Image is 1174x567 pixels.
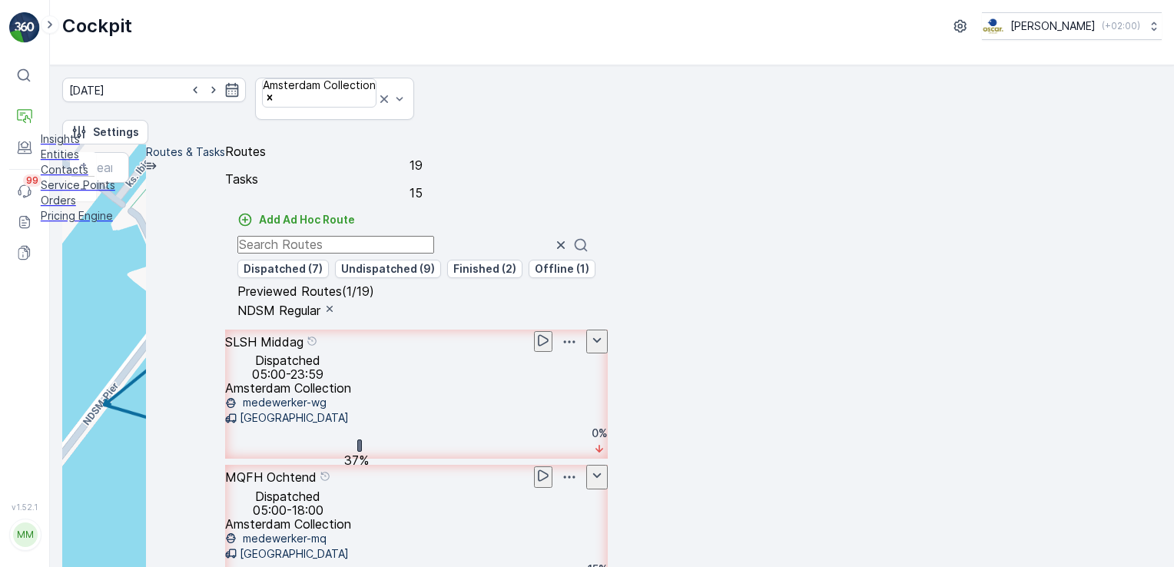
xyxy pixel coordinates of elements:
[41,177,115,193] a: Service Points
[41,131,115,147] a: Insights
[41,208,115,224] a: Pricing Engine
[447,260,522,278] button: Finished (2)
[146,144,225,160] p: Routes & Tasks
[529,260,595,278] button: Offline (1)
[255,353,320,367] p: Dispatched
[62,14,132,38] p: Cockpit
[982,12,1162,40] button: [PERSON_NAME](+02:00)
[41,193,115,208] a: Orders
[252,367,323,381] p: 05:00-23:59
[344,453,369,467] div: 37%
[535,261,589,277] p: Offline (1)
[9,515,40,555] button: MM
[341,261,435,277] p: Undispatched (9)
[237,236,434,253] input: Search Routes
[225,470,317,484] p: MQFH Ochtend
[13,522,38,547] div: MM
[982,18,1004,35] img: basis-logo_rgb2x.png
[263,79,376,91] div: Amsterdam Collection
[237,260,329,278] button: Dispatched (7)
[225,517,351,531] p: Amsterdam Collection
[237,212,355,227] a: Add Ad Hoc Route
[410,158,423,172] p: 19
[240,546,349,562] p: [GEOGRAPHIC_DATA]
[1102,20,1140,32] p: ( +02:00 )
[9,176,40,207] a: 99
[240,531,327,546] p: medewerker-mq
[410,186,423,200] p: 15
[259,212,355,227] p: Add Ad Hoc Route
[320,470,330,484] div: Help Tooltip Icon
[225,381,351,395] p: Amsterdam Collection
[240,410,349,426] p: [GEOGRAPHIC_DATA]
[225,172,608,186] p: Tasks
[26,174,38,187] p: 99
[237,303,320,318] span: NDSM Regular
[264,92,375,105] div: Remove Amsterdam Collection
[255,489,320,503] p: Dispatched
[9,502,40,512] span: v 1.52.1
[453,261,516,277] p: Finished (2)
[237,284,595,298] p: Previewed Routes ( 1 / 19 )
[225,335,303,349] p: SLSH Middag
[41,147,115,162] a: Entities
[592,426,608,441] p: 0 %
[253,503,323,517] p: 05:00-18:00
[307,335,317,349] div: Help Tooltip Icon
[9,12,40,43] img: logo
[62,120,148,144] button: Settings
[240,395,327,410] p: medewerker-wg
[41,162,115,177] a: Contacts
[62,78,246,102] input: dd/mm/yyyy
[1010,18,1096,34] p: [PERSON_NAME]
[244,261,323,277] p: Dispatched (7)
[335,260,441,278] button: Undispatched (9)
[93,124,139,140] p: Settings
[225,144,608,158] p: Routes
